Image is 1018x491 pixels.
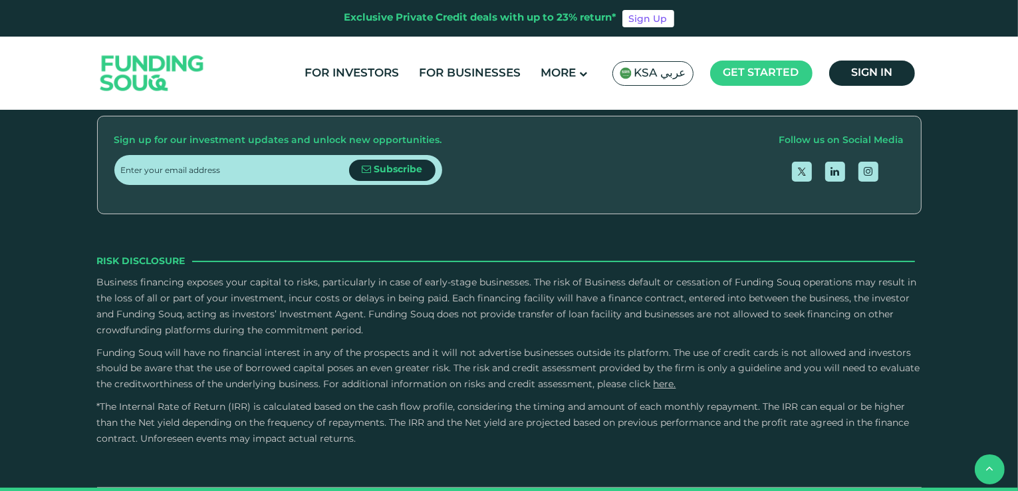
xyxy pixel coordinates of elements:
a: open Linkedin [825,162,845,182]
img: Logo [87,40,217,107]
div: Follow us on Social Media [779,133,904,149]
p: Business financing exposes your capital to risks, particularly in case of early-stage businesses.... [97,275,922,339]
span: More [541,68,576,79]
a: For Businesses [416,63,525,84]
p: *The Internal Rate of Return (IRR) is calculated based on the cash flow profile, considering the ... [97,400,922,447]
img: SA Flag [620,67,632,79]
span: Get started [723,68,799,78]
div: Sign up for our investment updates and unlock new opportunities. [114,133,442,149]
span: Sign in [851,68,892,78]
a: Sign in [829,61,915,86]
a: For Investors [302,63,403,84]
span: KSA عربي [634,66,686,81]
a: open Twitter [792,162,812,182]
button: back [975,454,1005,484]
span: Risk Disclosure [97,254,186,269]
a: Sign Up [622,10,674,27]
img: twitter [798,168,806,176]
span: Funding Souq will have no financial interest in any of the prospects and it will not advertise bu... [97,349,920,390]
input: Enter your email address [121,155,349,185]
a: here. [654,380,676,389]
a: open Instagram [858,162,878,182]
span: Subscribe [374,165,422,174]
button: Subscribe [349,160,436,181]
div: Exclusive Private Credit deals with up to 23% return* [344,11,617,26]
